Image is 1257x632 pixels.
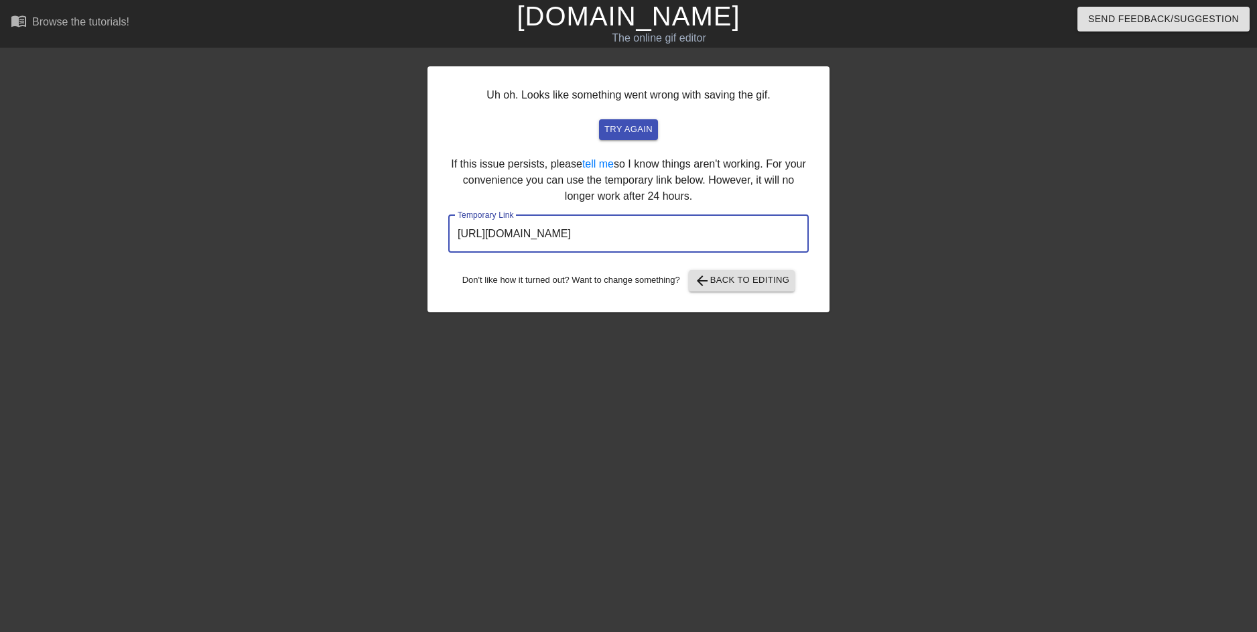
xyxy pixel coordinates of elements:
[1077,7,1250,31] button: Send Feedback/Suggestion
[599,119,658,140] button: try again
[582,158,614,170] a: tell me
[448,215,809,253] input: bare
[11,13,27,29] span: menu_book
[32,16,129,27] div: Browse the tutorials!
[448,270,809,292] div: Don't like how it turned out? Want to change something?
[689,270,795,292] button: Back to Editing
[604,122,653,137] span: try again
[11,13,129,34] a: Browse the tutorials!
[694,273,710,289] span: arrow_back
[427,66,830,312] div: Uh oh. Looks like something went wrong with saving the gif. If this issue persists, please so I k...
[1088,11,1239,27] span: Send Feedback/Suggestion
[694,273,790,289] span: Back to Editing
[517,1,740,31] a: [DOMAIN_NAME]
[425,30,892,46] div: The online gif editor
